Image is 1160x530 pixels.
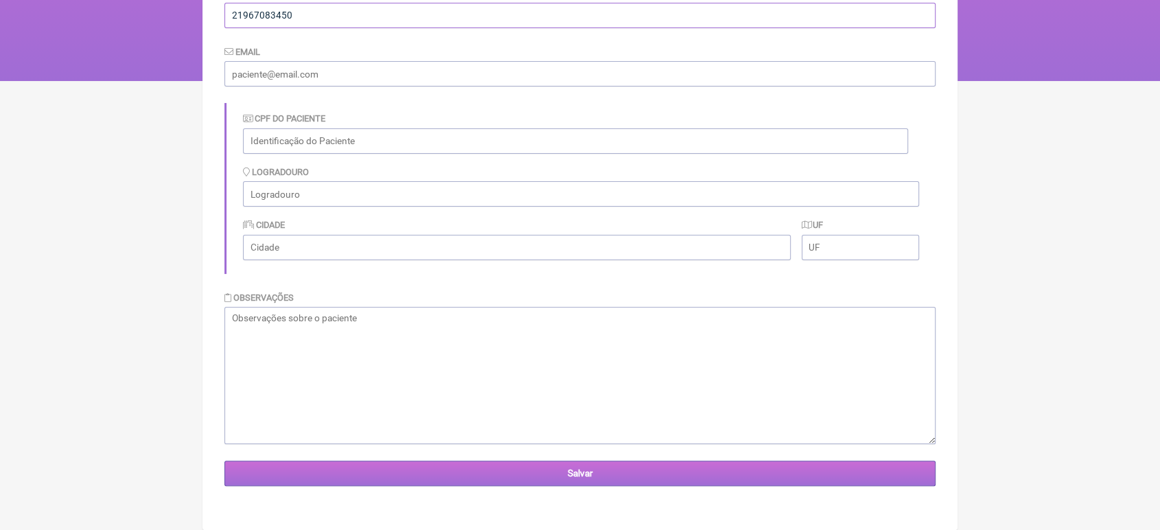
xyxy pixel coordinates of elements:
input: 21 9124 2137 [224,3,936,28]
label: Cidade [243,220,285,230]
label: Email [224,47,260,57]
input: Cidade [243,235,791,260]
label: UF [802,220,824,230]
label: Logradouro [243,167,309,177]
input: Logradouro [243,181,919,207]
input: UF [802,235,919,260]
input: Identificação do Paciente [243,128,908,154]
input: Salvar [224,461,936,486]
input: paciente@email.com [224,61,936,87]
label: Observações [224,292,294,303]
label: CPF do Paciente [243,113,325,124]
